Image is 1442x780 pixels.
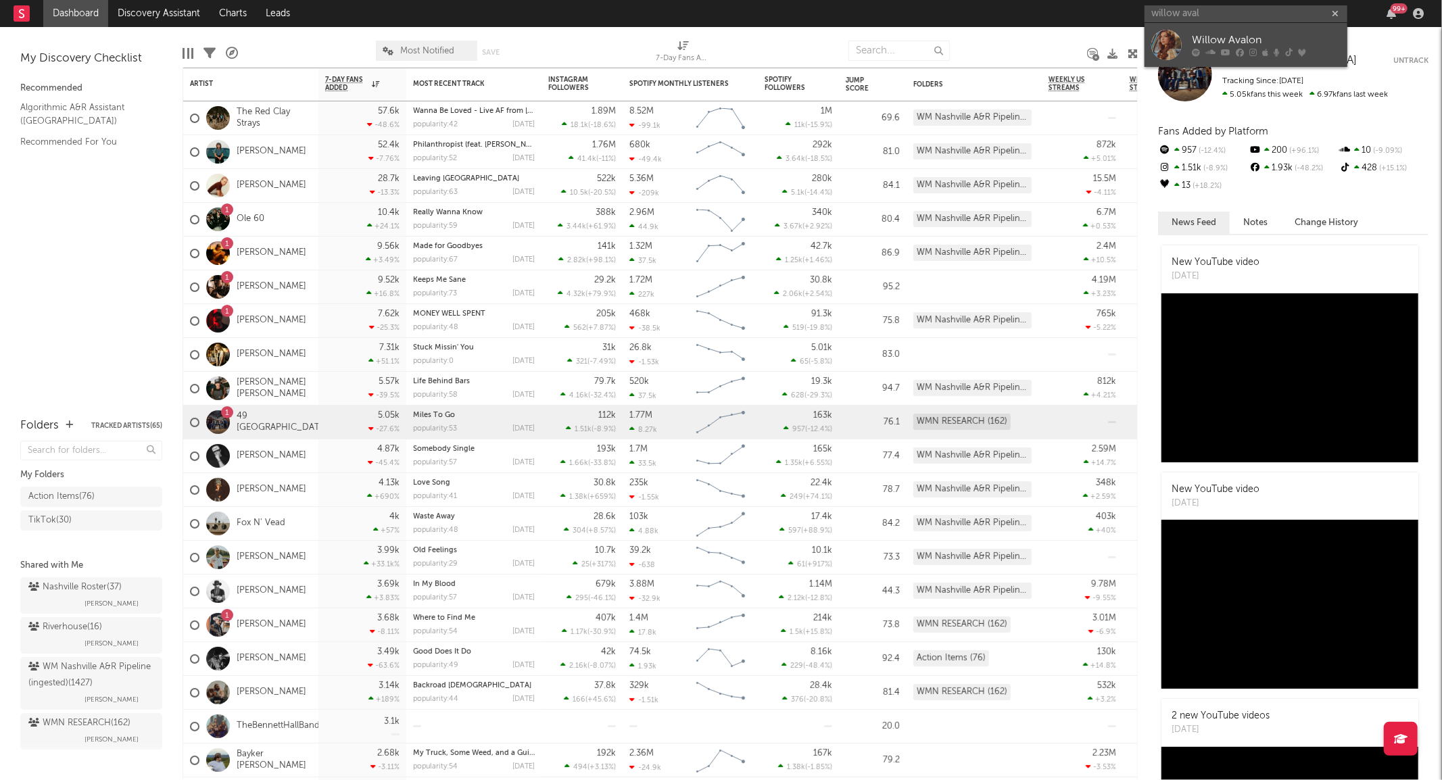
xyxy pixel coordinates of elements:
div: 388k [596,208,616,217]
a: 49 [GEOGRAPHIC_DATA] [237,411,328,434]
span: +1.46 % [804,257,830,264]
div: 200 [1248,142,1338,160]
span: 18.1k [571,122,588,129]
div: -25.3 % [369,323,400,332]
div: 1.89M [592,107,616,116]
div: WM Nashville A&R Pipeline (ingested) ( 1427 ) [28,659,151,691]
button: News Feed [1158,212,1230,234]
div: 141k [598,242,616,251]
svg: Chart title [690,169,751,203]
button: Save [482,49,500,56]
span: -12.4 % [1197,147,1226,155]
a: Made for Goodbyes [413,243,483,250]
a: Where to Find Me [413,614,475,622]
div: [DATE] [512,324,535,331]
span: Weekly US Streams [1049,76,1096,92]
div: 1.77M [629,411,652,420]
div: +0.53 % [1083,222,1116,230]
div: ( ) [558,222,616,230]
div: New YouTube video [1172,255,1259,270]
div: TikTok ( 30 ) [28,512,72,529]
div: 163k [813,411,832,420]
div: Miles To Go [413,412,535,419]
div: WM Nashville A&R Pipeline (ingested) (1427) [913,109,1032,126]
span: -14.4 % [807,189,830,197]
div: 2.4M [1097,242,1116,251]
div: 99 + [1391,3,1408,14]
div: 1.32M [629,242,652,251]
div: 28.7k [378,174,400,183]
div: [DATE] [512,425,535,433]
span: Most Notified [400,47,454,55]
div: Filters [203,34,216,73]
div: +4.21 % [1084,391,1116,399]
div: 86.9 [846,245,900,262]
div: 1.51k [1158,160,1248,177]
span: -29.3 % [807,392,830,399]
div: [DATE] [512,155,535,162]
span: +2.92 % [804,223,830,230]
svg: Chart title [690,406,751,439]
div: 5.05k [378,411,400,420]
div: popularity: 53 [413,425,457,433]
div: 520k [629,377,649,386]
div: 10.4k [378,208,400,217]
div: [DATE] [512,391,535,399]
div: 957 [1158,142,1248,160]
div: 8.27k [629,425,657,434]
div: Edit Columns [183,34,193,73]
div: 468k [629,310,650,318]
div: 680k [629,141,650,149]
svg: Chart title [690,372,751,406]
span: [PERSON_NAME] [85,731,139,748]
a: [PERSON_NAME] [237,619,306,631]
a: Fox N' Vead [237,518,285,529]
div: [DATE] [512,256,535,264]
span: Fans Added by Platform [1158,126,1268,137]
span: +2.54 % [804,291,830,298]
span: 628 [791,392,804,399]
a: [PERSON_NAME] [237,585,306,597]
div: ( ) [558,255,616,264]
span: +61.9 % [588,223,614,230]
span: +98.1 % [588,257,614,264]
div: Jump Score [846,76,880,93]
a: Nashville Roster(37)[PERSON_NAME] [20,577,162,614]
div: 8.52M [629,107,654,116]
span: 65 [800,358,809,366]
span: 4.16k [569,392,588,399]
div: 1.72M [629,276,652,285]
div: ( ) [784,424,832,433]
div: 31k [602,343,616,352]
span: -5.8 % [811,358,830,366]
div: 6.7M [1097,208,1116,217]
div: [DATE] [512,222,535,230]
a: Stuck Missin' You [413,344,474,351]
div: 5.57k [379,377,400,386]
div: 112k [598,411,616,420]
div: WM Nashville A&R Pipeline (ingested) (1427) [913,380,1032,396]
div: +10.5 % [1084,255,1116,264]
div: 292k [813,141,832,149]
input: Search for artists [1145,5,1347,22]
a: TikTok(30) [20,510,162,531]
svg: Chart title [690,304,751,338]
div: 227k [629,290,654,299]
div: 30.8k [810,276,832,285]
div: Riverhouse ( 16 ) [28,619,102,635]
div: Artist [190,80,291,88]
div: [DATE] [512,358,535,365]
a: Waste Away [413,513,455,520]
span: -18.6 % [590,122,614,129]
div: Nashville Roster ( 37 ) [28,579,122,595]
a: Backroad [DEMOGRAPHIC_DATA] [413,682,531,689]
div: popularity: 48 [413,324,458,331]
div: popularity: 42 [413,121,458,128]
svg: Chart title [690,237,751,270]
div: Wanna Be Loved - Live AF from Callaghan's [413,107,535,115]
div: ( ) [562,120,616,129]
div: WM Nashville A&R Pipeline (ingested) (1427) [913,143,1032,160]
span: 1.25k [785,257,802,264]
span: -32.4 % [590,392,614,399]
a: [PERSON_NAME] [PERSON_NAME] [237,377,312,400]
